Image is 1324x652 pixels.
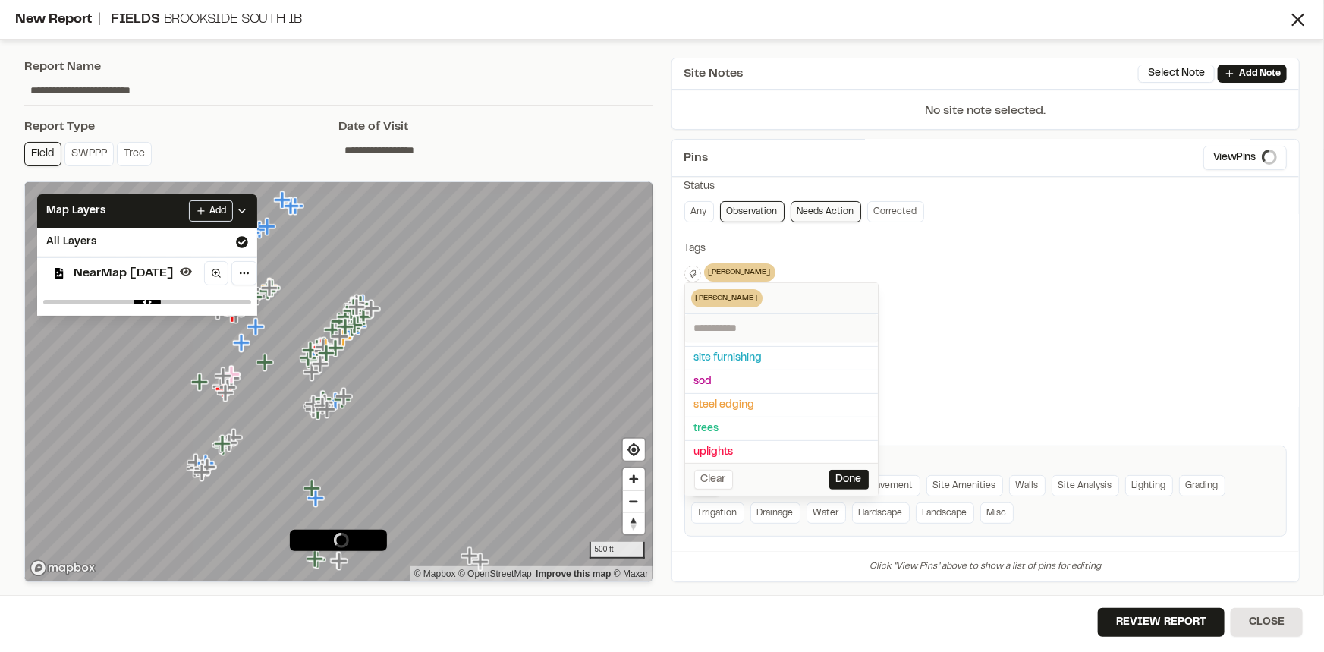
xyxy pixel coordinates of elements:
[691,289,763,307] div: [PERSON_NAME]
[694,420,869,437] span: trees
[694,373,869,390] span: sod
[829,470,869,490] button: Done
[694,444,869,461] span: uplights
[694,350,869,367] span: site furnishing
[694,397,869,414] span: steel edging
[694,470,733,490] button: Clear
